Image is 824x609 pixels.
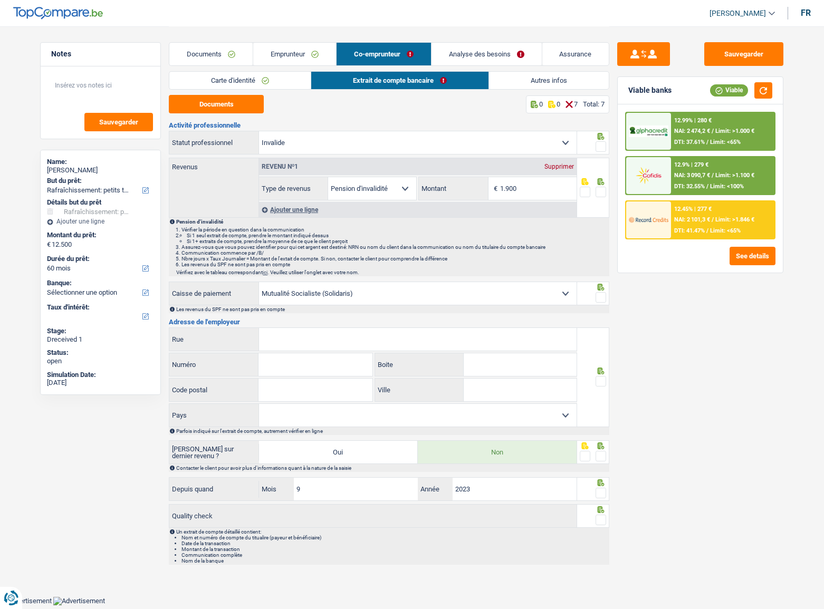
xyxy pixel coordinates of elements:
li: Nbre jours x Taux Journalier = Montant de l'extait de compte. Si non, contacter le client pour co... [181,256,608,262]
label: Quality check [169,504,577,528]
label: Taux d'intérêt: [47,303,152,312]
div: Supprimer [542,163,577,170]
div: Dreceived 1 [47,335,154,344]
div: Viable [710,84,748,96]
div: 12.9% | 279 € [674,161,708,168]
li: Vérifier la période en question dans la communication [181,227,608,233]
div: Ajouter une ligne [47,218,154,225]
label: Statut professionnel [169,131,259,154]
span: / [706,183,708,190]
img: Advertisement [53,597,105,605]
label: Montant du prêt: [47,231,152,239]
p: Pension d'invalidité [176,219,608,225]
li: Nom de la banque [181,558,608,564]
p: 0 [557,100,560,108]
label: Non [418,441,577,463]
input: MM [294,478,418,500]
span: NAI: 3 090,7 € [674,172,710,179]
div: Name: [47,158,154,166]
h3: Adresse de l'employeur [169,318,609,325]
div: Ajouter une ligne [259,202,577,217]
button: Documents [169,95,264,113]
img: Cofidis [629,166,668,185]
div: Parfois indiqué sur l'extrait de compte, autrement vérifier en ligne [176,428,608,434]
button: See details [730,247,775,265]
a: Autres infos [489,72,609,89]
div: Stage: [47,327,154,335]
span: € [47,240,51,249]
label: But du prêt: [47,177,152,185]
label: Revenus [169,158,258,170]
label: Boite [375,353,464,376]
span: / [712,128,714,134]
li: Si 1+ extraits de compte, prendre la moyenne de ce que le client perçoit [187,238,608,244]
label: Code postal [169,379,258,401]
img: TopCompare Logo [13,7,103,20]
div: Viable banks [628,86,672,95]
label: Durée du prêt: [47,255,152,263]
li: Montant de la transaction [181,546,608,552]
a: [PERSON_NAME] [701,5,775,22]
span: DTI: 37.61% [674,139,705,146]
div: Les revenus du SPF ne sont pas pris en compte [176,306,608,312]
a: Analyse des besoins [432,43,542,65]
span: / [706,139,708,146]
div: Status: [47,349,154,357]
label: Caisse de paiement [169,282,259,305]
button: Sauvegarder [84,113,153,131]
li: Si 1 seul extrait de compte, prendre le montant indiqué dessus [187,233,608,238]
p: Vérifiez avec le tableau correspondant . Veuillez utiliser l'onglet avec votre nom. [176,269,608,275]
li: Assurez-vous que vous pouvez identifier pour qui cet argent est destiné: NRN ou nom du client dan... [181,244,608,250]
label: Banque: [47,279,152,287]
label: [PERSON_NAME] sur dernier revenu ? [169,444,259,461]
div: 12.45% | 277 € [674,206,712,212]
h3: Activité professionnelle [169,122,609,129]
span: [PERSON_NAME] [710,9,766,18]
span: NAI: 2 474,2 € [674,128,710,134]
label: Type de revenus [259,177,328,200]
span: Limit: <65% [710,139,741,146]
span: Limit: >1.100 € [715,172,754,179]
span: Limit: <100% [710,183,744,190]
label: Rue [169,328,259,351]
a: Emprunteur [253,43,336,65]
input: AAAA [453,478,577,500]
div: Contacter le client pour avoir plus d'informations quant à la nature de la saisie [176,465,608,471]
li: Nom et numéro de compte du titualire (payeur et bénéficiaire) [181,535,608,540]
a: ici [263,269,267,275]
img: AlphaCredit [629,125,668,138]
span: Limit: <65% [710,227,741,234]
span: NAI: 2 101,3 € [674,216,710,223]
li: Les revenus du SPF ne sont pas pris en compte [181,262,608,267]
li: Communication complète [181,552,608,558]
span: Limit: >1.846 € [715,216,754,223]
p: 7 [574,100,578,108]
div: open [47,357,154,365]
label: Depuis quand [169,481,259,498]
span: Limit: >1.000 € [715,128,754,134]
button: Sauvegarder [704,42,783,66]
span: DTI: 41.47% [674,227,705,234]
div: fr [801,8,811,18]
label: Année [418,478,453,500]
span: / [712,172,714,179]
h5: Notes [51,50,150,59]
a: Assurance [542,43,609,65]
li: Communication commence par /B/ [181,250,608,256]
div: Simulation Date: [47,371,154,379]
span: / [712,216,714,223]
span: Sauvegarder [99,119,138,125]
div: Revenu nº1 [259,163,301,170]
div: Détails but du prêt [47,198,154,207]
span: € [488,177,500,200]
label: Numéro [169,353,258,376]
a: Carte d'identité [169,72,311,89]
div: [DATE] [47,379,154,387]
label: Montant [419,177,488,200]
img: Record Credits [629,210,668,229]
label: Ville [375,379,464,401]
span: / [706,227,708,234]
div: Total: 7 [583,100,605,108]
label: Oui [259,441,418,463]
div: [PERSON_NAME] [47,166,154,175]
